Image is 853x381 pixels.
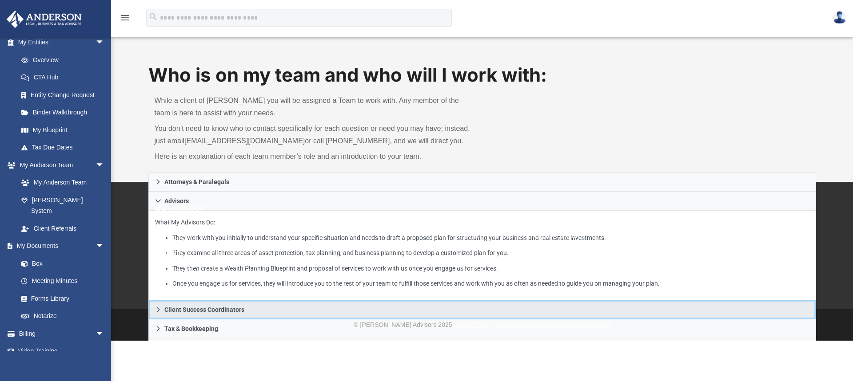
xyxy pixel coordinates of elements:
[148,62,816,88] h1: Who is on my team and who will I work with:
[148,319,816,338] a: Tax & Bookkeeping
[153,225,449,233] small: TOLL FREE
[12,255,109,272] a: Box
[111,320,853,330] div: © [PERSON_NAME] Advisors 2025
[155,122,476,147] p: You don’t need to know who to contact specifically for each question or need you may have; instea...
[120,17,131,23] a: menu
[148,12,158,22] i: search
[12,290,109,307] a: Forms Library
[96,156,113,174] span: arrow_drop_down
[455,220,751,228] small: Headquarters & Operations
[12,121,113,139] a: My Blueprint
[4,11,84,28] img: Anderson Advisors Platinum Portal
[96,237,113,255] span: arrow_drop_down
[6,342,113,360] a: Video Training
[155,94,476,119] p: While a client of [PERSON_NAME] you will be assigned a Team to work with. Any member of the team ...
[148,338,816,357] a: BCP
[148,192,816,211] a: Advisors
[833,11,846,24] img: User Pic
[452,321,494,328] a: Privacy Policy |
[496,321,514,328] a: Legal |
[12,69,118,86] a: CTA Hub
[153,250,449,258] small: SUPPORT
[12,174,109,192] a: My Anderson Team
[153,204,207,216] img: Anderson Advisors Platinum Portal
[148,300,816,319] a: Client Success Coordinators
[12,307,113,325] a: Notarize
[96,325,113,343] span: arrow_drop_down
[184,137,305,145] a: [EMAIL_ADDRESS][DOMAIN_NAME]
[153,262,274,270] a: [EMAIL_ADDRESS][DOMAIN_NAME]
[12,86,118,104] a: Entity Change Request
[6,156,113,174] a: My Anderson Teamarrow_drop_down
[12,220,113,237] a: Client Referrals
[455,243,569,250] a: [GEOGRAPHIC_DATA][US_STATE]
[12,104,118,122] a: Binder Walkthrough
[516,321,574,328] a: Terms & Conditions |
[155,150,476,163] p: Here is an explanation of each team member’s role and an introduction to your team.
[6,34,118,51] a: My Entitiesarrow_drop_down
[6,325,118,342] a: Billingarrow_drop_down
[153,237,197,245] a: 800.706.4741
[12,272,113,290] a: Meeting Minutes
[148,172,816,192] a: Attorneys & Paralegals
[120,12,131,23] i: menu
[455,232,584,240] a: [STREET_ADDRESS][PERSON_NAME]
[164,198,189,204] span: Advisors
[164,306,244,313] span: Client Success Coordinators
[12,191,113,220] a: [PERSON_NAME] System
[12,51,118,69] a: Overview
[96,34,113,52] span: arrow_drop_down
[6,237,113,255] a: My Documentsarrow_drop_down
[575,321,610,328] a: Pay Invoices
[164,179,229,185] span: Attorneys & Paralegals
[164,326,218,332] span: Tax & Bookkeeping
[12,139,118,157] a: Tax Due Dates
